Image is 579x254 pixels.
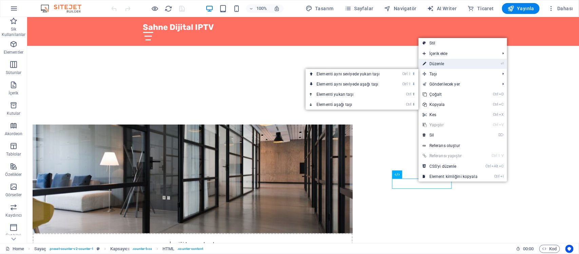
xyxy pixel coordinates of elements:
[256,4,267,13] h6: 100%
[5,131,23,137] p: Akordeon
[5,213,22,218] p: Kaydırıcı
[542,245,557,253] span: Kod
[548,5,573,12] span: Dahası
[499,112,504,117] i: X
[34,245,46,253] span: Seçmek için tıkla. Düzenlemek için çift tıkla
[406,102,411,107] i: Ctrl
[499,92,504,96] i: D
[419,38,507,48] a: Stil
[6,233,21,238] p: Üst bilgi
[177,245,203,253] span: . counter-content
[8,90,18,96] p: İçerik
[306,5,334,12] span: Tasarım
[516,245,534,253] h6: Oturum süresi
[110,245,129,253] span: Seçmek için tıkla. Düzenlemek için çift tıkla
[419,120,482,130] a: CtrlVYapıştır
[34,245,203,253] nav: breadcrumb
[499,102,504,107] i: C
[4,50,23,55] p: Elementler
[419,161,482,171] a: CtrlAltCCSS'yi düzenle
[306,89,393,99] a: Ctrl⬆Elementi yukarı taşı
[425,3,460,14] button: AI Writer
[419,151,482,161] a: Ctrl⇧VReferansı yapıştır
[486,164,491,168] i: Ctrl
[419,59,482,69] a: ⏎Düzenle
[419,79,497,89] a: Gönderilecek yer
[382,3,419,14] button: Navigatör
[306,79,393,89] a: Ctrl⇧⬇Elementi aynı seviyede aşağı taşı
[492,153,497,158] i: Ctrl
[408,72,411,76] i: ⇧
[539,245,560,253] button: Kod
[165,5,173,13] i: Sayfayı yeniden yükleyin
[306,69,393,79] a: Ctrl⇧⬆Elementi aynı seviyede yukarı taşı
[493,92,498,96] i: Ctrl
[419,110,482,120] a: CtrlXKes
[5,192,22,198] p: Görseller
[7,111,21,116] p: Kutular
[402,82,408,86] i: Ctrl
[419,69,497,79] span: Taşı
[502,153,504,158] i: V
[501,61,504,66] i: ⏎
[49,245,94,253] span: . preset-counter-v2-counter-1
[498,133,504,137] i: ⌦
[402,72,408,76] i: Ctrl
[342,3,376,14] button: Sayfalar
[498,153,501,158] i: ⇧
[493,123,498,127] i: Ctrl
[151,4,159,13] button: Ön izleme modundan çıkıp düzenlemeye devam etmek için buraya tıklayın
[419,89,482,99] a: CtrlDÇoğalt
[132,245,152,253] span: . counter-box
[565,245,574,253] button: Usercentrics
[427,5,457,12] span: AI Writer
[493,112,498,117] i: Ctrl
[412,82,415,86] i: ⬇
[419,49,497,59] span: İçerik ekle
[39,4,90,13] img: Editor Logo
[274,5,280,12] i: Yeniden boyutlandırmada yakınlaştırma düzeyini seçilen cihaza uyacak şekilde otomatik olarak ayarla.
[419,130,482,140] a: ⌦Sil
[162,245,174,253] span: Seçmek için tıkla. Düzenlemek için çift tıkla
[303,3,336,14] button: Tasarım
[6,151,21,157] p: Tablolar
[468,5,494,12] span: Ticaret
[493,102,498,107] i: Ctrl
[412,72,415,76] i: ⬆
[499,123,504,127] i: V
[408,82,411,86] i: ⇧
[5,245,24,253] a: Seçimi iptal etmek için tıkla. Sayfaları açmak için çift tıkla
[465,3,497,14] button: Ticaret
[494,174,500,179] i: Ctrl
[523,245,534,253] span: 00 00
[507,5,534,12] span: Yayınla
[491,164,498,168] i: Alt
[412,92,415,96] i: ⬆
[303,3,336,14] div: Tasarım (Ctrl+Alt+Y)
[345,5,373,12] span: Sayfalar
[412,102,415,107] i: ⬇
[500,174,504,179] i: I
[419,99,482,110] a: CtrlCKopyala
[246,4,270,13] button: 100%
[406,92,411,96] i: Ctrl
[6,70,22,75] p: Sütunlar
[499,164,504,168] i: C
[419,141,507,151] a: Referans oluştur
[306,99,393,110] a: Ctrl⬇Elementi aşağı taşı
[97,247,100,251] i: Bu element, özelleştirilebilir bir ön ayar
[5,172,22,177] p: Özellikler
[419,171,482,182] a: CtrlIElement kimliğini kopyala
[502,3,540,14] button: Yayınla
[545,3,576,14] button: Dahası
[384,5,417,12] span: Navigatör
[165,4,173,13] button: reload
[528,246,529,251] span: :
